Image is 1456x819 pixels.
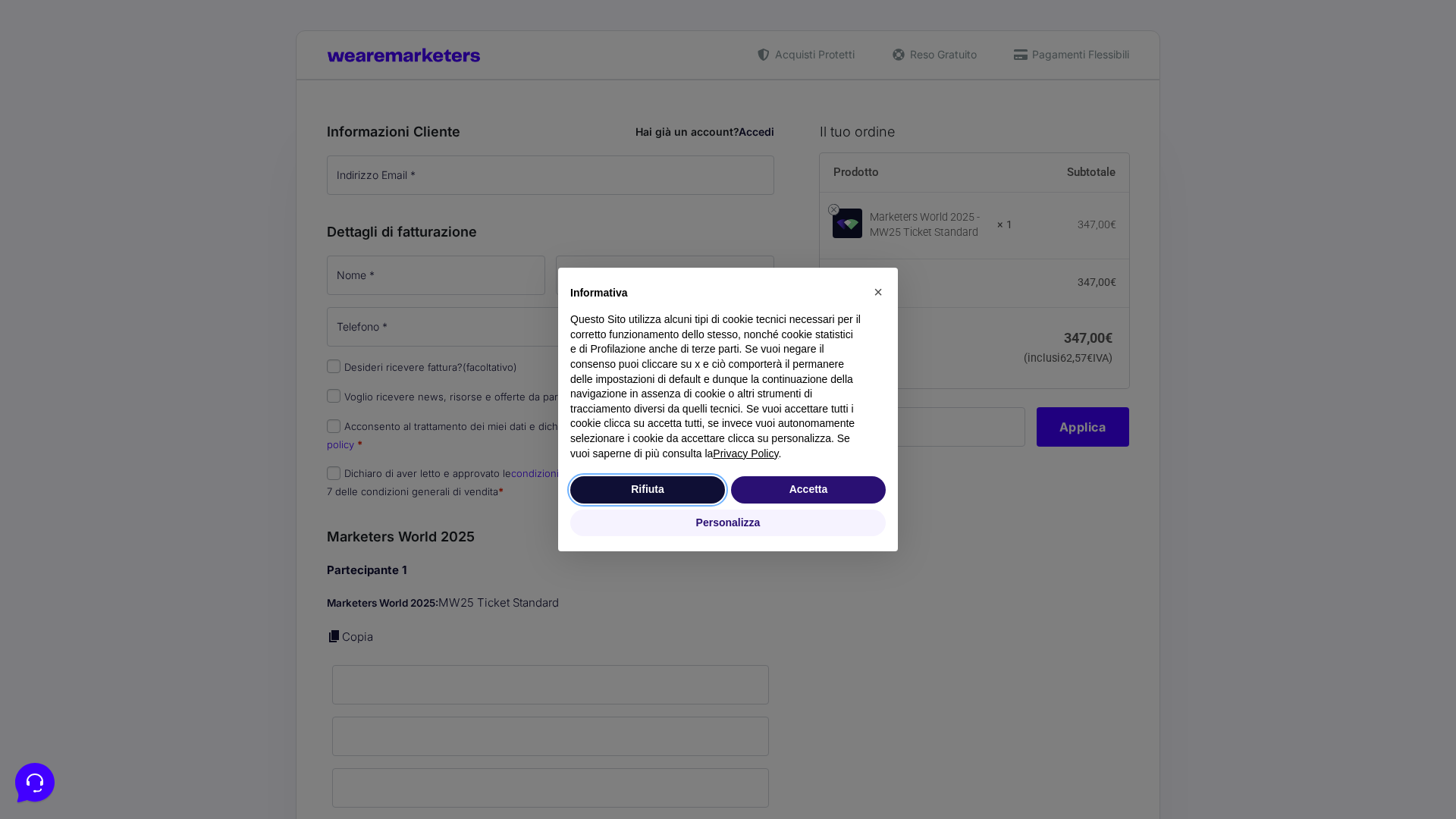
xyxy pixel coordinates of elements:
img: dark [73,109,103,140]
button: Chiudi questa informativa [866,280,890,304]
button: Начать разговор [24,152,279,182]
span: × [874,284,883,300]
img: dark [49,109,79,140]
a: Открыть Центр помощи [153,212,279,224]
h2: Привет от Marketers 👋 [12,12,255,61]
iframe: Customerly Messenger Launcher [12,760,58,805]
img: dark [24,109,55,140]
button: Помощь [198,487,291,522]
p: Главная [40,508,77,522]
button: Rifiuta [570,476,725,504]
a: Privacy Policy [713,447,778,460]
p: Questo Sito utilizza alcuni tipi di cookie tecnici necessari per il corretto funzionamento dello ... [570,312,861,461]
button: Personalizza [570,510,886,537]
p: Сообщения [126,508,177,522]
button: Accetta [731,476,886,504]
input: Поиск статьи... [34,245,248,260]
span: Найти ответ [24,212,87,224]
button: Сообщения [105,487,199,522]
span: Ваши разговоры [24,85,111,97]
span: Начать разговор [117,161,205,173]
p: Помощь [226,508,263,522]
h2: Informativa [570,286,861,301]
button: Главная [12,487,105,522]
